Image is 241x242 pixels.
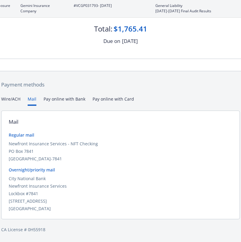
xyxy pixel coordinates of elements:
div: Regular mail [9,132,232,138]
button: Wire/ACH [1,96,20,106]
span: General Liability[DATE]-[DATE] Final Audit Results [155,3,226,14]
span: Gemini Insurance Company [20,3,64,14]
div: Newfront Insurance Services [9,183,232,189]
span: #VCGP031793 - [DATE] [74,3,146,8]
div: Newfront Insurance Services - NFT Checking [9,141,232,147]
div: Payment methods [1,81,240,89]
div: Mail [9,118,18,126]
div: Total: [94,24,112,34]
div: CA License # 0H55918 [1,226,240,233]
div: Due on [103,37,120,45]
button: Pay online with Card [93,96,134,106]
span: General Liability [155,3,226,8]
div: City National Bank [9,175,232,182]
div: PO Box 7841 [9,148,232,154]
div: $1,765.41 [114,24,147,34]
div: [DATE] [122,37,138,45]
div: [STREET_ADDRESS] [9,198,232,204]
button: Pay online with Bank [44,96,85,106]
div: [GEOGRAPHIC_DATA] [9,205,232,212]
span: [DATE]-[DATE] Final Audit Results [155,8,226,14]
div: Overnight/priority mail [9,167,232,173]
div: Lockbox #7841 [9,190,232,197]
div: [GEOGRAPHIC_DATA]-7841 [9,156,232,162]
button: Mail [28,96,36,106]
